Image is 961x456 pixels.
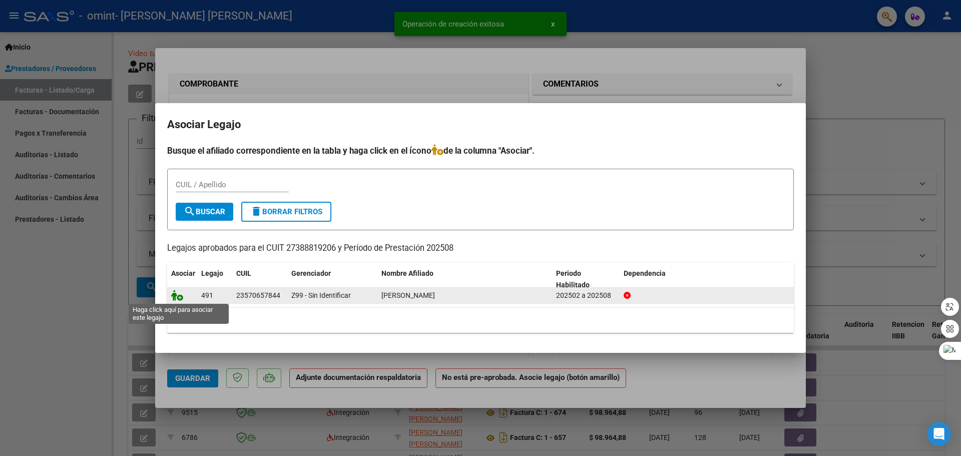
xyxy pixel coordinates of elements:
[287,263,377,296] datatable-header-cell: Gerenciador
[197,263,232,296] datatable-header-cell: Legajo
[167,308,794,333] div: 1 registros
[176,203,233,221] button: Buscar
[552,263,620,296] datatable-header-cell: Periodo Habilitado
[232,263,287,296] datatable-header-cell: CUIL
[236,269,251,277] span: CUIL
[167,263,197,296] datatable-header-cell: Asociar
[171,269,195,277] span: Asociar
[556,269,590,289] span: Periodo Habilitado
[927,422,951,446] div: Open Intercom Messenger
[377,263,552,296] datatable-header-cell: Nombre Afiliado
[250,207,322,216] span: Borrar Filtros
[291,269,331,277] span: Gerenciador
[236,290,280,301] div: 23570657844
[381,269,433,277] span: Nombre Afiliado
[250,205,262,217] mat-icon: delete
[291,291,351,299] span: Z99 - Sin Identificar
[620,263,794,296] datatable-header-cell: Dependencia
[556,290,616,301] div: 202502 a 202508
[201,291,213,299] span: 491
[241,202,331,222] button: Borrar Filtros
[184,205,196,217] mat-icon: search
[184,207,225,216] span: Buscar
[624,269,666,277] span: Dependencia
[167,115,794,134] h2: Asociar Legajo
[381,291,435,299] span: TAMARGO FRANCINA
[167,144,794,157] h4: Busque el afiliado correspondiente en la tabla y haga click en el ícono de la columna "Asociar".
[167,242,794,255] p: Legajos aprobados para el CUIT 27388819206 y Período de Prestación 202508
[201,269,223,277] span: Legajo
